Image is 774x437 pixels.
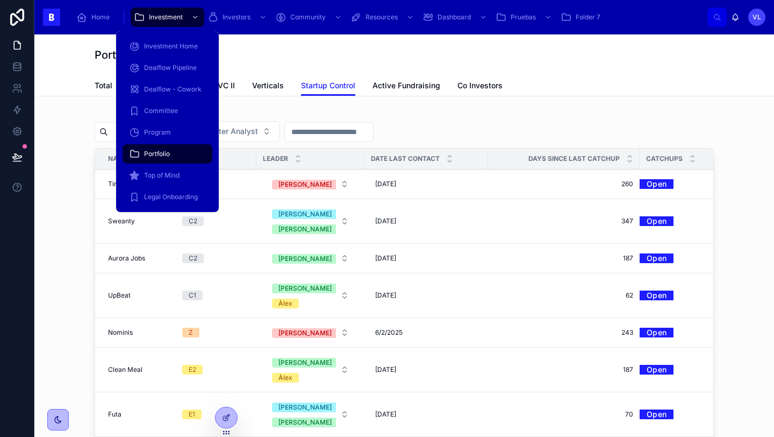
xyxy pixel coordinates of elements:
a: Tinkery [108,180,169,188]
a: E1 [182,410,250,419]
a: Dealflow Pipeline [123,58,212,77]
a: Pruebas [492,8,557,27]
div: C2 [189,216,197,226]
span: 260 [494,180,633,188]
button: Unselect PEDRO [272,417,338,427]
span: 187 [494,365,633,374]
img: App logo [43,9,60,26]
span: Investors [223,13,250,22]
a: Open [640,365,730,375]
a: E2 [182,365,250,375]
div: Àlex [278,373,292,383]
a: Open [640,253,730,263]
a: Folder 7 [557,8,608,27]
a: 70 [494,410,633,419]
button: Unselect PEDRO [272,357,338,368]
button: Select Button [263,353,357,387]
span: Futa [108,410,121,419]
a: Resources [347,8,419,27]
a: Nominis [108,328,169,337]
div: [PERSON_NAME] [278,224,332,234]
span: Clean Meal [108,365,142,374]
span: Startup Control [301,80,355,91]
div: C1 [189,291,196,300]
a: Open [640,361,673,378]
span: Dashboard [438,13,471,22]
a: Select Button [263,278,358,313]
span: Total [95,80,112,91]
span: Community [290,13,326,22]
span: Co Investors [457,80,503,91]
a: Total [95,76,112,97]
button: Unselect PEDRO [272,283,338,293]
a: Sweanty [108,217,169,225]
a: Open [640,410,730,419]
button: Select Button [263,204,357,238]
a: Legal Onboarding [123,187,212,207]
a: 187 [494,254,633,263]
a: Open [640,250,673,266]
span: [DATE] [375,180,396,188]
div: [PERSON_NAME] [278,328,332,338]
a: UpBeat [108,291,169,300]
span: Legal Onboarding [144,193,198,201]
span: Top of Mind [144,171,180,180]
a: Home [73,8,117,27]
a: [DATE] [371,175,482,193]
span: 6/2/2025 [375,328,403,337]
a: 347 [494,217,633,225]
a: Open [640,216,730,226]
div: [PERSON_NAME] [278,358,332,368]
span: Pruebas [511,13,536,22]
a: Active Fundraising [372,76,440,97]
a: Dashboard [419,8,492,27]
a: Select Button [263,174,358,194]
a: [DATE] [371,287,482,304]
span: Dealflow Pipeline [144,64,197,72]
span: Filter Analyst [210,126,258,137]
a: C2 [182,253,250,263]
button: Select Button [201,121,280,142]
a: Open [640,287,673,304]
a: Dealflow - Cowork [123,80,212,99]
button: Unselect ADRIAN [272,401,338,412]
span: Leader [263,154,288,163]
span: Sweanty [108,217,135,225]
a: Open [640,291,730,300]
div: Àlex [278,299,292,308]
button: Unselect ADRIAN [272,208,338,219]
span: [DATE] [375,365,396,374]
button: Unselect ALEX [272,372,299,383]
a: Program [123,123,212,142]
div: [PERSON_NAME] [278,209,332,219]
button: Select Button [263,323,357,342]
span: Name [108,154,127,163]
span: [DATE] [375,410,396,419]
a: 243 [494,328,633,337]
a: Community [272,8,347,27]
a: Co Investors [457,76,503,97]
span: Portfolio [144,150,170,158]
span: [DATE] [375,217,396,225]
a: VC II [218,76,235,97]
a: Open [640,328,730,337]
span: Dealflow - Cowork [144,85,202,94]
h1: Portfolio [95,47,138,62]
a: Investment Home [123,37,212,56]
span: Verticals [252,80,284,91]
a: [DATE] [371,406,482,423]
a: C2 [182,216,250,226]
a: Open [640,213,673,229]
button: Select Button [263,397,357,432]
span: Aurora Jobs [108,254,145,263]
a: [DATE] [371,213,482,230]
a: 62 [494,291,633,300]
span: VC II [218,80,235,91]
a: Select Button [263,203,358,239]
div: E1 [189,410,195,419]
a: Open [640,324,673,341]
